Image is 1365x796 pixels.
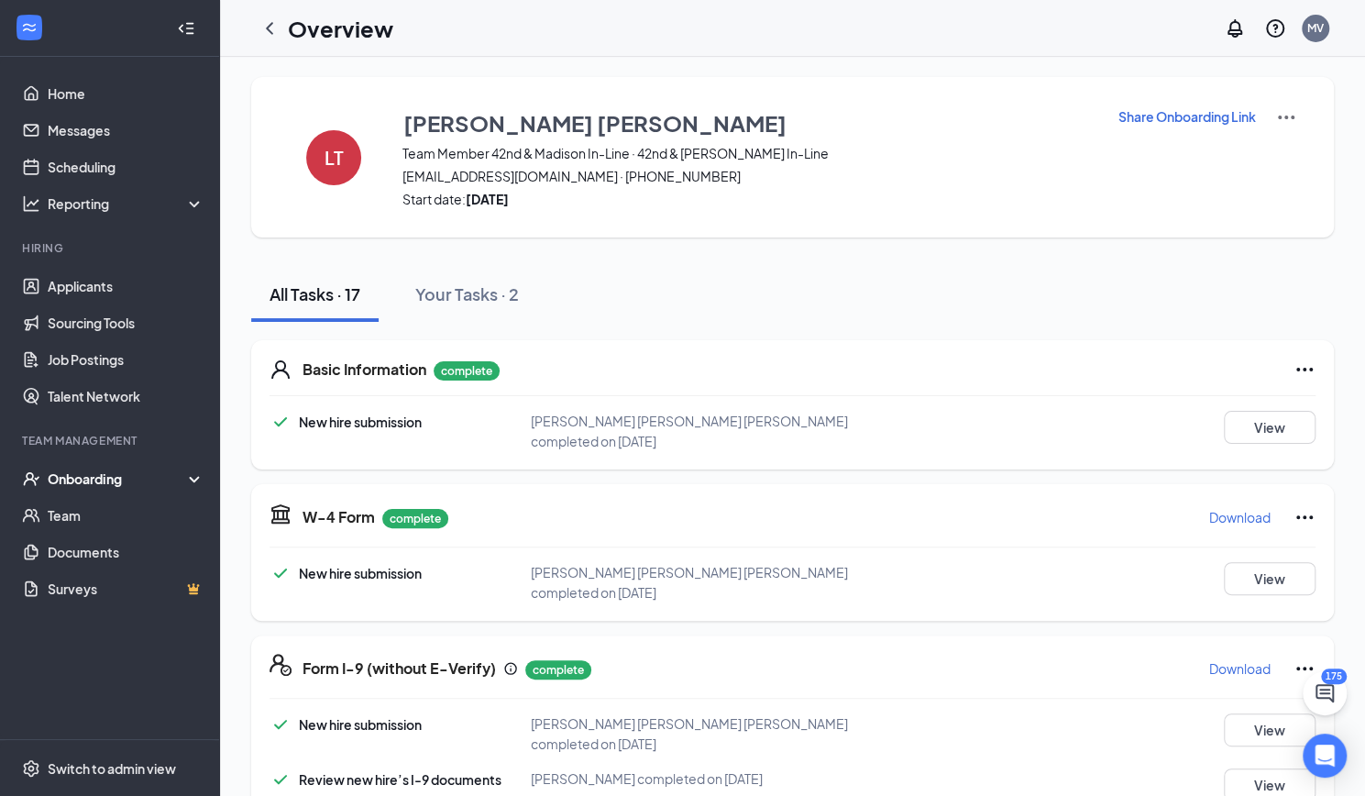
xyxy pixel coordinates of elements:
[22,433,201,448] div: Team Management
[259,17,281,39] svg: ChevronLeft
[403,107,787,138] h3: [PERSON_NAME] [PERSON_NAME]
[48,378,204,415] a: Talent Network
[503,661,518,676] svg: Info
[402,190,1095,208] span: Start date:
[299,771,501,788] span: Review new hire’s I-9 documents
[48,570,204,607] a: SurveysCrown
[531,564,848,601] span: [PERSON_NAME] [PERSON_NAME] [PERSON_NAME] completed on [DATE]
[20,18,39,37] svg: WorkstreamLogo
[270,768,292,790] svg: Checkmark
[1275,106,1297,128] img: More Actions
[1314,682,1336,704] svg: ChatActive
[466,191,509,207] strong: [DATE]
[1117,106,1257,127] button: Share Onboarding Link
[48,149,204,185] a: Scheduling
[1293,506,1315,528] svg: Ellipses
[177,19,195,38] svg: Collapse
[531,770,763,787] span: [PERSON_NAME] completed on [DATE]
[299,716,422,733] span: New hire submission
[1293,359,1315,381] svg: Ellipses
[48,759,176,778] div: Switch to admin view
[531,715,848,752] span: [PERSON_NAME] [PERSON_NAME] [PERSON_NAME] completed on [DATE]
[270,411,292,433] svg: Checkmark
[1224,17,1246,39] svg: Notifications
[1224,713,1315,746] button: View
[1209,508,1271,526] p: Download
[325,151,344,164] h4: LT
[415,282,519,305] div: Your Tasks · 2
[22,240,201,256] div: Hiring
[299,414,422,430] span: New hire submission
[48,497,204,534] a: Team
[1293,658,1315,680] svg: Ellipses
[299,565,422,581] span: New hire submission
[48,194,205,213] div: Reporting
[402,106,1095,139] button: [PERSON_NAME] [PERSON_NAME]
[1321,669,1347,684] div: 175
[270,713,292,735] svg: Checkmark
[1224,411,1315,444] button: View
[303,359,426,380] h5: Basic Information
[1208,503,1271,532] button: Download
[48,304,204,341] a: Sourcing Tools
[288,13,393,44] h1: Overview
[434,361,500,381] p: complete
[303,507,375,527] h5: W-4 Form
[382,509,448,528] p: complete
[1303,734,1347,778] div: Open Intercom Messenger
[22,759,40,778] svg: Settings
[48,268,204,304] a: Applicants
[22,194,40,213] svg: Analysis
[270,503,292,525] svg: TaxGovernmentIcon
[531,413,848,449] span: [PERSON_NAME] [PERSON_NAME] [PERSON_NAME] completed on [DATE]
[525,660,591,680] p: complete
[270,359,292,381] svg: User
[48,470,189,488] div: Onboarding
[48,75,204,112] a: Home
[303,658,496,679] h5: Form I-9 (without E-Verify)
[48,534,204,570] a: Documents
[1303,671,1347,715] button: ChatActive
[1209,659,1271,678] p: Download
[402,144,1095,162] span: Team Member 42nd & Madison In-Line · 42nd & [PERSON_NAME] In-Line
[1118,107,1256,126] p: Share Onboarding Link
[270,282,360,305] div: All Tasks · 17
[1208,654,1271,683] button: Download
[48,112,204,149] a: Messages
[402,167,1095,185] span: [EMAIL_ADDRESS][DOMAIN_NAME] · [PHONE_NUMBER]
[288,106,380,208] button: LT
[1307,20,1324,36] div: MV
[270,654,292,676] svg: FormI9EVerifyIcon
[22,470,40,488] svg: UserCheck
[270,562,292,584] svg: Checkmark
[1264,17,1286,39] svg: QuestionInfo
[1224,562,1315,595] button: View
[48,341,204,378] a: Job Postings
